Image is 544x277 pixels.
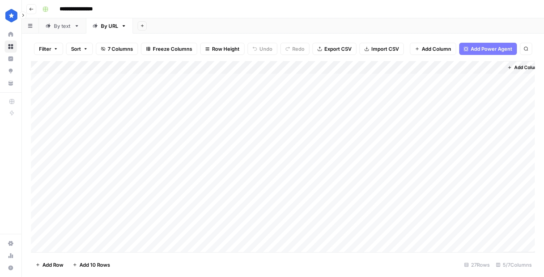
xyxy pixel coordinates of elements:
span: Add Row [42,261,63,269]
button: Help + Support [5,262,17,274]
span: Export CSV [324,45,351,53]
button: 7 Columns [96,43,138,55]
button: Export CSV [312,43,356,55]
button: Add Column [410,43,456,55]
div: By URL [101,22,118,30]
a: Opportunities [5,65,17,77]
span: Undo [259,45,272,53]
span: 7 Columns [108,45,133,53]
button: Row Height [200,43,244,55]
span: Import CSV [371,45,399,53]
a: Settings [5,237,17,250]
span: Sort [71,45,81,53]
div: 27 Rows [461,259,493,271]
button: Freeze Columns [141,43,197,55]
a: Home [5,28,17,40]
a: By text [39,18,86,34]
span: Add Column [422,45,451,53]
span: Redo [292,45,304,53]
button: Add Power Agent [459,43,517,55]
div: By text [54,22,71,30]
button: Import CSV [359,43,404,55]
a: Usage [5,250,17,262]
span: Filter [39,45,51,53]
button: Add 10 Rows [68,259,115,271]
button: Undo [248,43,277,55]
a: By URL [86,18,133,34]
button: Add Column [504,63,544,72]
a: Browse [5,40,17,53]
button: Redo [280,43,309,55]
img: ConsumerAffairs Logo [5,9,18,23]
span: Add Power Agent [471,45,512,53]
button: Workspace: ConsumerAffairs [5,6,17,25]
span: Freeze Columns [153,45,192,53]
a: Your Data [5,77,17,89]
button: Filter [34,43,63,55]
span: Row Height [212,45,240,53]
span: Add 10 Rows [79,261,110,269]
span: Add Column [514,64,541,71]
a: Insights [5,53,17,65]
div: 5/7 Columns [493,259,535,271]
button: Sort [66,43,93,55]
button: Add Row [31,259,68,271]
